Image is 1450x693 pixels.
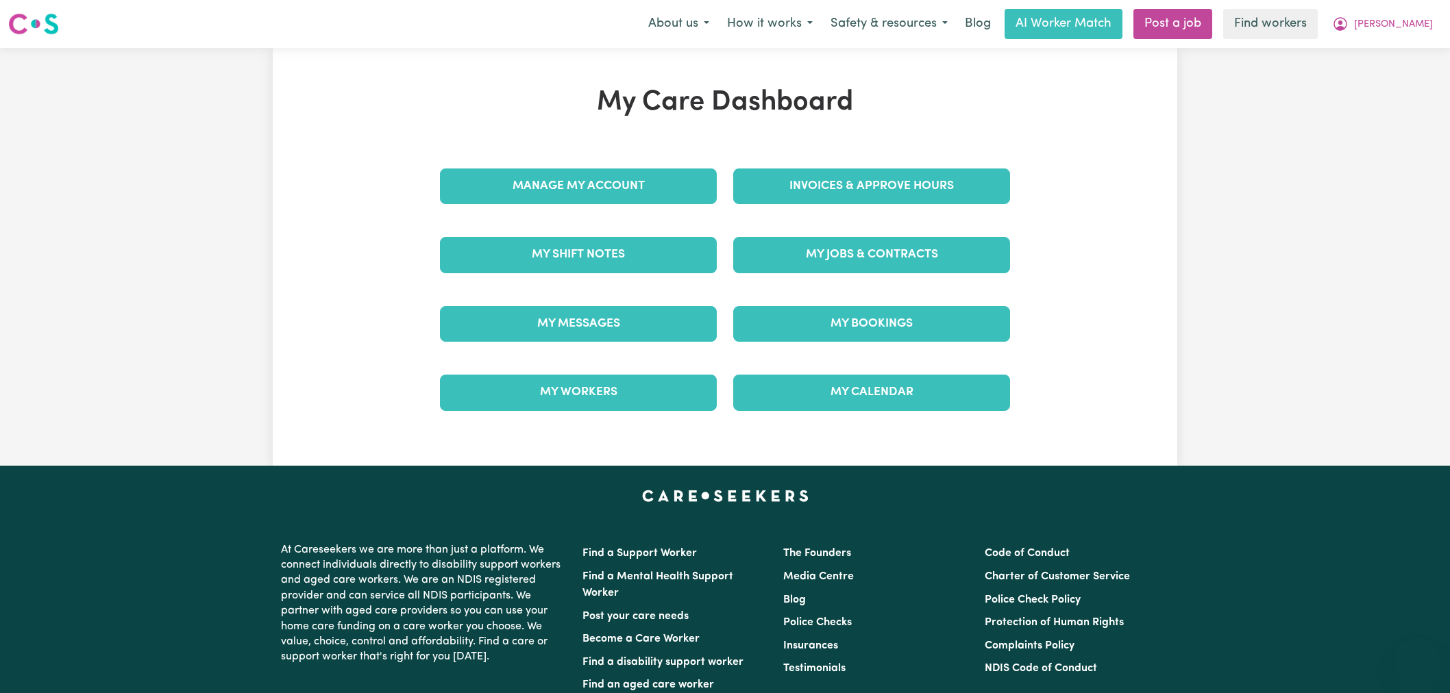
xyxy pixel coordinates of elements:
[985,663,1097,674] a: NDIS Code of Conduct
[985,617,1124,628] a: Protection of Human Rights
[783,663,846,674] a: Testimonials
[1005,9,1122,39] a: AI Worker Match
[733,237,1010,273] a: My Jobs & Contracts
[440,237,717,273] a: My Shift Notes
[822,10,957,38] button: Safety & resources
[957,9,999,39] a: Blog
[582,657,744,668] a: Find a disability support worker
[582,548,697,559] a: Find a Support Worker
[582,571,733,598] a: Find a Mental Health Support Worker
[440,168,717,204] a: Manage My Account
[440,306,717,342] a: My Messages
[985,640,1074,651] a: Complaints Policy
[985,548,1070,559] a: Code of Conduct
[582,633,700,644] a: Become a Care Worker
[1354,17,1433,32] span: [PERSON_NAME]
[432,86,1018,119] h1: My Care Dashboard
[582,611,689,622] a: Post your care needs
[783,594,806,605] a: Blog
[718,10,822,38] button: How it works
[783,548,851,559] a: The Founders
[783,640,838,651] a: Insurances
[8,8,59,40] a: Careseekers logo
[1223,9,1318,39] a: Find workers
[440,375,717,410] a: My Workers
[783,617,852,628] a: Police Checks
[8,12,59,36] img: Careseekers logo
[985,594,1081,605] a: Police Check Policy
[642,490,809,501] a: Careseekers home page
[985,571,1130,582] a: Charter of Customer Service
[733,168,1010,204] a: Invoices & Approve Hours
[1395,638,1439,682] iframe: Button to launch messaging window
[281,537,566,670] p: At Careseekers we are more than just a platform. We connect individuals directly to disability su...
[783,571,854,582] a: Media Centre
[1133,9,1212,39] a: Post a job
[733,306,1010,342] a: My Bookings
[639,10,718,38] button: About us
[582,679,714,690] a: Find an aged care worker
[733,375,1010,410] a: My Calendar
[1323,10,1442,38] button: My Account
